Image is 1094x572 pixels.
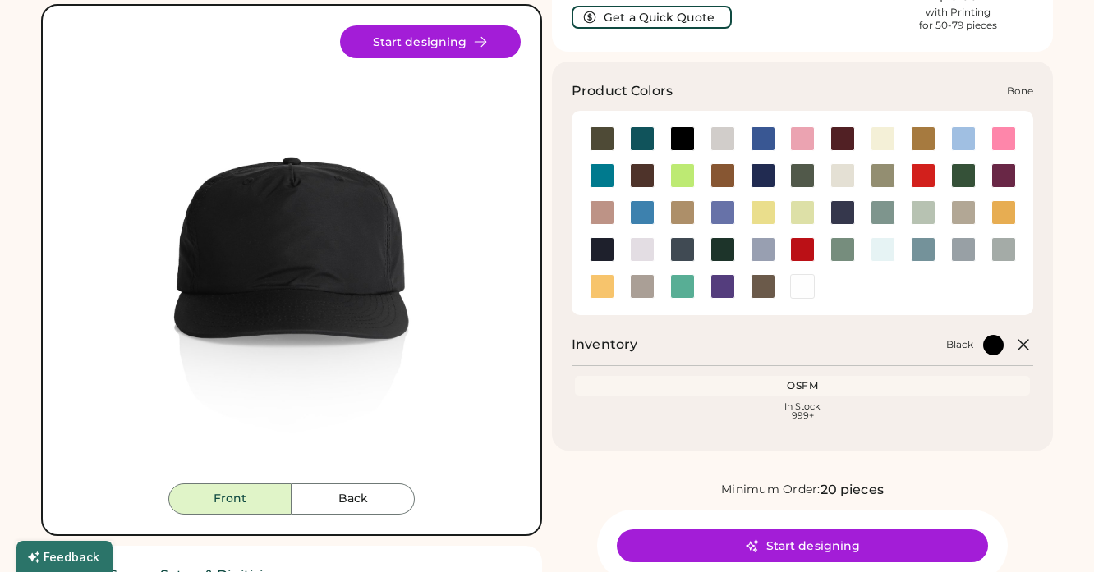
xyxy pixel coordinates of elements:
button: Get a Quick Quote [572,6,732,29]
button: Front [168,483,292,515]
h3: Product Colors [572,81,673,101]
div: Bone [1007,85,1033,98]
div: Minimum Order: [721,482,820,498]
div: 1114 Style Image [62,25,521,483]
div: In Stock 999+ [578,402,1027,420]
iframe: Front Chat [1016,498,1087,569]
h2: Inventory [572,335,637,355]
div: OSFM [578,379,1027,392]
button: Start designing [340,25,521,58]
div: with Printing for 50-79 pieces [919,6,997,32]
button: Start designing [617,529,988,562]
div: 20 pieces [820,480,884,500]
img: 1114 - Black Front Image [62,25,521,483]
div: Black [946,338,973,351]
button: Back [292,483,415,515]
